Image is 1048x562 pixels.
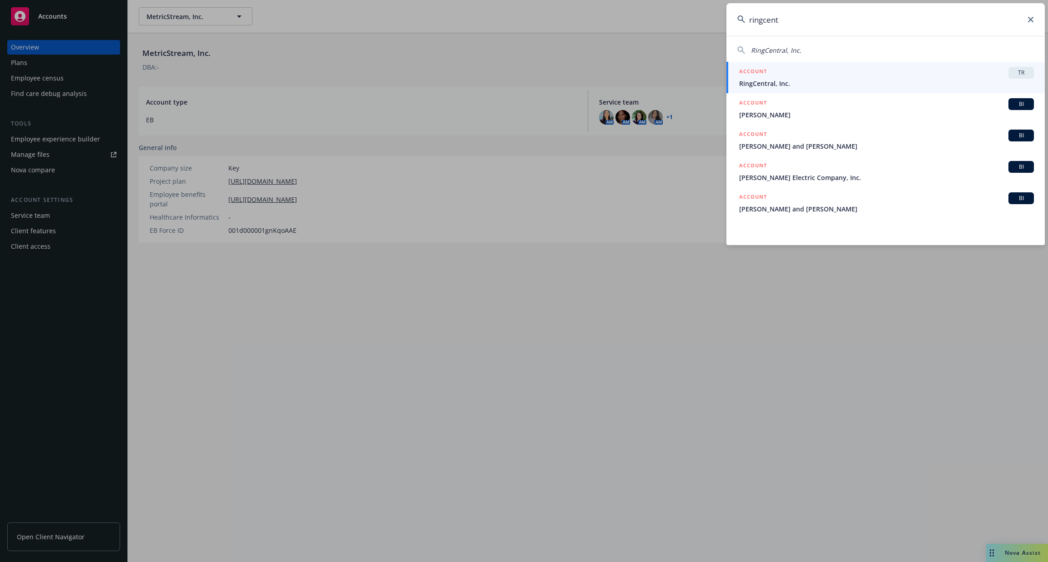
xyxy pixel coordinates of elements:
[726,3,1045,36] input: Search...
[1012,131,1030,140] span: BI
[739,161,767,172] h5: ACCOUNT
[739,98,767,109] h5: ACCOUNT
[1012,69,1030,77] span: TR
[1012,163,1030,171] span: BI
[739,141,1034,151] span: [PERSON_NAME] and [PERSON_NAME]
[739,173,1034,182] span: [PERSON_NAME] Electric Company, Inc.
[739,204,1034,214] span: [PERSON_NAME] and [PERSON_NAME]
[739,192,767,203] h5: ACCOUNT
[726,62,1045,93] a: ACCOUNTTRRingCentral, Inc.
[739,130,767,140] h5: ACCOUNT
[739,110,1034,120] span: [PERSON_NAME]
[751,46,801,55] span: RingCentral, Inc.
[726,187,1045,219] a: ACCOUNTBI[PERSON_NAME] and [PERSON_NAME]
[726,125,1045,156] a: ACCOUNTBI[PERSON_NAME] and [PERSON_NAME]
[726,156,1045,187] a: ACCOUNTBI[PERSON_NAME] Electric Company, Inc.
[739,79,1034,88] span: RingCentral, Inc.
[1012,100,1030,108] span: BI
[726,93,1045,125] a: ACCOUNTBI[PERSON_NAME]
[1012,194,1030,202] span: BI
[739,67,767,78] h5: ACCOUNT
